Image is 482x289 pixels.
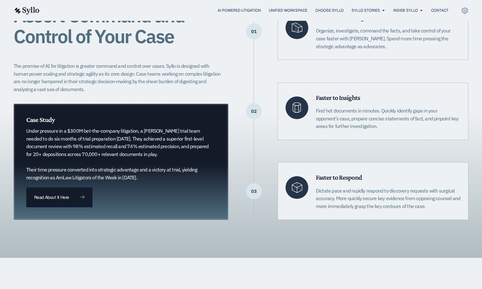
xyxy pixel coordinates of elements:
img: syllo [14,7,39,14]
a: Unified Workspace [269,8,307,13]
p: 03 [246,191,262,192]
span: Assert Command and Control of Your Case [14,3,185,49]
a: Choose Syllo [315,8,344,13]
a: Syllo Stories [352,8,380,13]
p: Find hot documents in minutes. Quickly identify gaps in your opponent’s case, prepare concise sta... [316,107,461,130]
a: Read About It Here [26,187,93,207]
nav: Menu [52,8,449,14]
a: Inside Syllo [393,8,418,13]
div: Menu Toggle [52,8,449,14]
span: Faster to Insights [316,94,360,101]
span: Read About It Here [34,195,69,199]
p: 01 [246,31,262,32]
p: The promise of AI for litigation is greater command and control over cases. Syllo is designed wit... [14,62,225,93]
a: Contact [431,8,449,13]
p: Under pressure in a $300M bet-the-company litigation, a [PERSON_NAME] trial team needed to do six... [26,127,209,181]
p: Organize, investigate, command the facts, and take control of your case faster with [PERSON_NAME]... [316,27,461,50]
span: Case Study [26,116,55,124]
p: Dictate pace and rapidly respond to discovery requests with surgical accuracy. More quickly secur... [316,187,461,210]
p: 02 [246,111,262,112]
a: AI Powered Litigation [218,8,261,13]
span: Faster to Respond [316,173,362,181]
